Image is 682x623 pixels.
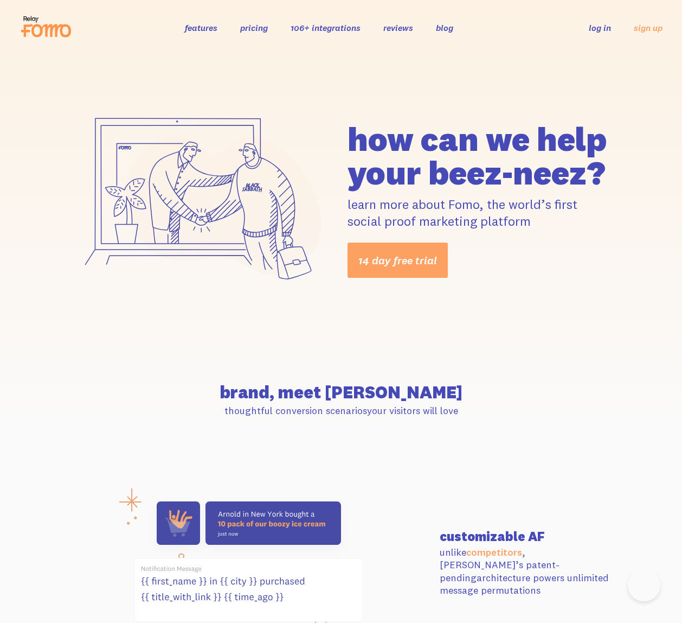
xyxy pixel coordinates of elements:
a: competitors [466,546,522,558]
a: log in [589,22,611,33]
p: unlike , [PERSON_NAME]’s patent-pending architecture powers unlimited message permutations [440,546,610,597]
a: sign up [634,22,662,34]
a: reviews [383,22,413,33]
a: 106+ integrations [291,22,361,33]
p: learn more about Fomo, the world’s first social proof marketing platform [348,196,610,230]
h2: brand, meet [PERSON_NAME] [72,384,610,401]
a: blog [436,22,453,33]
a: pricing [240,22,268,33]
a: 14 day free trial [348,243,448,278]
h1: how can we help your beez-neez? [348,122,610,189]
p: thoughtful conversion scenarios your visitors will love [72,404,610,417]
h3: customizable AF [440,530,610,543]
iframe: Help Scout Beacon - Open [628,569,660,601]
a: features [185,22,217,33]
